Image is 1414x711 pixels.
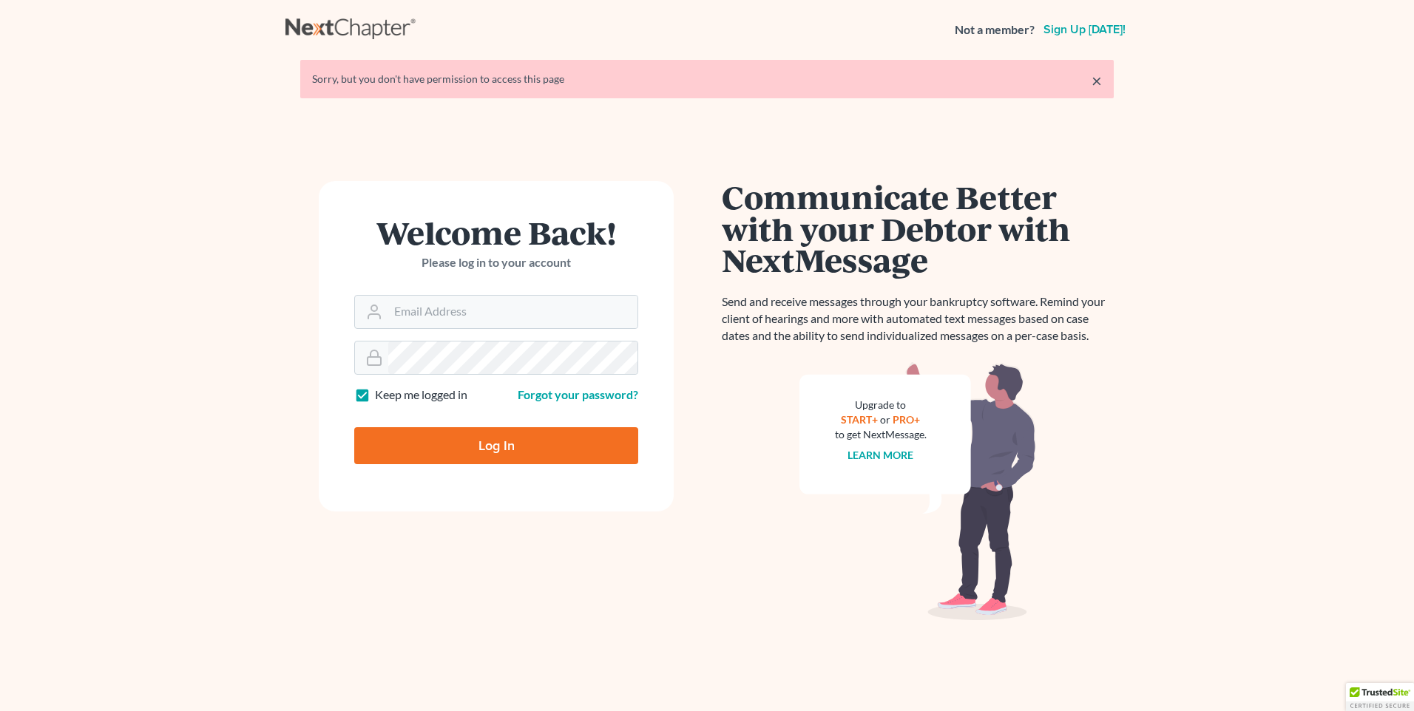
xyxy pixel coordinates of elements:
a: Learn more [848,449,914,461]
a: × [1092,72,1102,89]
div: TrustedSite Certified [1346,683,1414,711]
div: Upgrade to [835,398,927,412]
h1: Communicate Better with your Debtor with NextMessage [722,181,1114,276]
p: Send and receive messages through your bankruptcy software. Remind your client of hearings and mo... [722,293,1114,344]
a: START+ [842,413,879,426]
strong: Not a member? [955,21,1035,38]
div: Sorry, but you don't have permission to access this page [312,72,1102,86]
input: Log In [354,427,638,464]
input: Email Address [388,296,637,328]
p: Please log in to your account [354,254,638,271]
img: nextmessage_bg-59042aed3d76b12b5cd301f8e5b87938c9018125f34e5fa2b7a6b67550977c72.svg [799,362,1036,621]
a: PRO+ [893,413,921,426]
h1: Welcome Back! [354,217,638,248]
div: to get NextMessage. [835,427,927,442]
a: Sign up [DATE]! [1041,24,1129,35]
a: Forgot your password? [518,387,638,401]
span: or [881,413,891,426]
label: Keep me logged in [375,387,467,404]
